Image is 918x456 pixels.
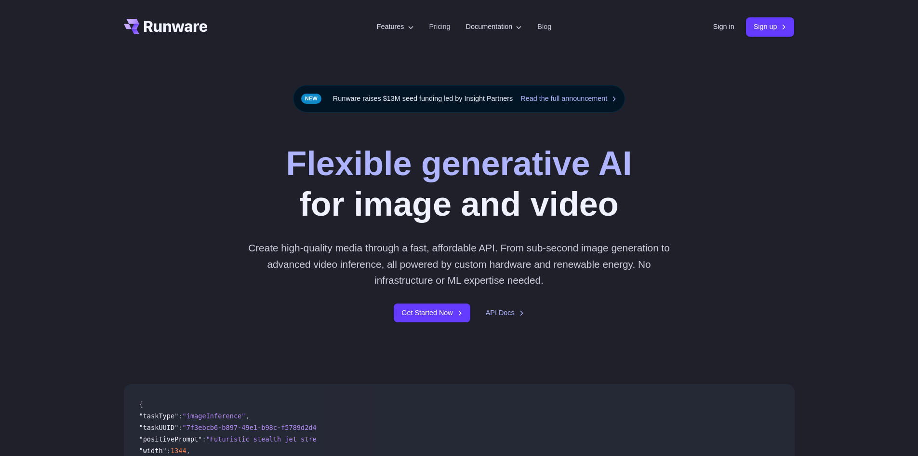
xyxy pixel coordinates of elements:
span: "Futuristic stealth jet streaking through a neon-lit cityscape with glowing purple exhaust" [206,435,565,443]
span: , [245,412,249,420]
label: Features [377,21,414,32]
label: Documentation [466,21,522,32]
span: "imageInference" [183,412,246,420]
span: "7f3ebcb6-b897-49e1-b98c-f5789d2d40d7" [183,424,333,431]
span: "taskUUID" [139,424,179,431]
a: Pricing [429,21,451,32]
a: Blog [537,21,551,32]
p: Create high-quality media through a fast, affordable API. From sub-second image generation to adv... [244,240,674,288]
span: "taskType" [139,412,179,420]
a: Read the full announcement [520,93,617,104]
span: , [186,447,190,455]
span: : [167,447,171,455]
span: : [178,412,182,420]
span: : [178,424,182,431]
a: Sign in [713,21,734,32]
span: 1344 [171,447,186,455]
h1: for image and video [286,143,632,224]
span: "positivePrompt" [139,435,202,443]
span: : [202,435,206,443]
span: "width" [139,447,167,455]
span: { [139,401,143,408]
a: Go to / [124,19,208,34]
a: API Docs [486,307,524,318]
strong: Flexible generative AI [286,145,632,182]
a: Get Started Now [394,304,470,322]
div: Runware raises $13M seed funding led by Insight Partners [293,85,625,112]
a: Sign up [746,17,795,36]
